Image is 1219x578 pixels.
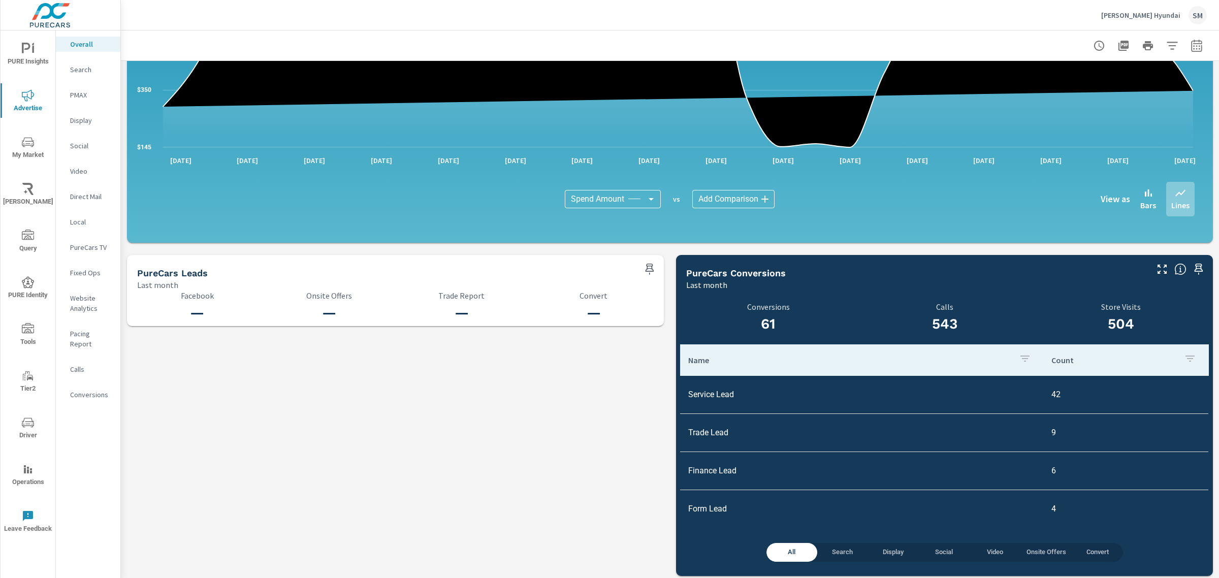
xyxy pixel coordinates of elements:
[641,261,658,277] span: Save this to your personalized report
[70,293,112,313] p: Website Analytics
[56,87,120,103] div: PMAX
[1043,381,1208,407] td: 42
[56,291,120,316] div: Website Analytics
[1189,6,1207,24] div: SM
[1100,155,1136,166] p: [DATE]
[4,136,52,161] span: My Market
[1026,547,1066,558] span: Onsite Offers
[534,304,654,322] h3: —
[56,387,120,402] div: Conversions
[137,86,151,93] text: $350
[4,416,52,441] span: Driver
[4,323,52,348] span: Tools
[832,155,868,166] p: [DATE]
[966,155,1002,166] p: [DATE]
[4,276,52,301] span: PURE Identity
[1,30,55,544] div: nav menu
[1033,315,1209,333] h3: 504
[56,326,120,351] div: Pacing Report
[1051,355,1176,365] p: Count
[765,155,801,166] p: [DATE]
[56,214,120,230] div: Local
[925,547,964,558] span: Social
[137,144,151,151] text: $145
[698,155,734,166] p: [DATE]
[70,39,112,49] p: Overall
[1191,261,1207,277] span: Save this to your personalized report
[686,268,786,278] h5: PureCars Conversions
[431,155,466,166] p: [DATE]
[686,279,727,291] p: Last month
[56,113,120,128] div: Display
[70,166,112,176] p: Video
[56,138,120,153] div: Social
[137,268,208,278] h5: PureCars Leads
[661,195,692,204] p: vs
[680,496,1043,522] td: Form Lead
[297,155,332,166] p: [DATE]
[1186,36,1207,56] button: Select Date Range
[1078,547,1117,558] span: Convert
[1101,194,1130,204] h6: View as
[698,194,758,204] span: Add Comparison
[1033,155,1069,166] p: [DATE]
[862,302,1026,311] p: Calls
[4,370,52,395] span: Tier2
[70,242,112,252] p: PureCars TV
[137,304,257,322] h3: —
[402,304,522,322] h3: —
[137,291,257,300] p: Facebook
[571,194,624,204] span: Spend Amount
[692,190,775,208] div: Add Comparison
[1138,36,1158,56] button: Print Report
[4,510,52,535] span: Leave Feedback
[4,463,52,488] span: Operations
[56,189,120,204] div: Direct Mail
[1154,261,1170,277] button: Make Fullscreen
[1162,36,1182,56] button: Apply Filters
[70,65,112,75] p: Search
[4,183,52,208] span: [PERSON_NAME]
[70,268,112,278] p: Fixed Ops
[1140,199,1156,211] p: Bars
[56,362,120,377] div: Calls
[70,390,112,400] p: Conversions
[862,315,1026,333] h3: 543
[900,155,935,166] p: [DATE]
[4,43,52,68] span: PURE Insights
[680,381,1043,407] td: Service Lead
[680,420,1043,445] td: Trade Lead
[565,190,661,208] div: Spend Amount
[823,547,862,558] span: Search
[1101,11,1180,20] p: [PERSON_NAME] Hyundai
[269,291,389,300] p: Onsite Offers
[70,217,112,227] p: Local
[4,89,52,114] span: Advertise
[1167,155,1203,166] p: [DATE]
[70,115,112,125] p: Display
[1033,302,1209,311] p: Store Visits
[976,547,1014,558] span: Video
[1171,199,1190,211] p: Lines
[402,291,522,300] p: Trade Report
[1174,263,1186,275] span: Understand conversion over the selected time range.
[686,315,850,333] h3: 61
[70,329,112,349] p: Pacing Report
[631,155,667,166] p: [DATE]
[534,291,654,300] p: Convert
[70,90,112,100] p: PMAX
[163,155,199,166] p: [DATE]
[56,265,120,280] div: Fixed Ops
[773,547,811,558] span: All
[70,364,112,374] p: Calls
[70,141,112,151] p: Social
[680,458,1043,484] td: Finance Lead
[874,547,913,558] span: Display
[56,240,120,255] div: PureCars TV
[230,155,265,166] p: [DATE]
[498,155,533,166] p: [DATE]
[56,164,120,179] div: Video
[364,155,399,166] p: [DATE]
[137,279,178,291] p: Last month
[269,304,389,322] h3: —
